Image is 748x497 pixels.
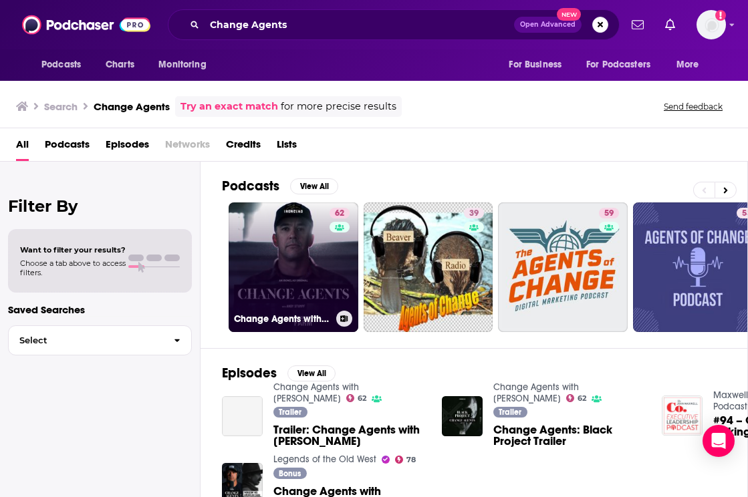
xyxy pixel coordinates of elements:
[442,396,483,437] img: Change Agents: Black Project Trailer
[279,408,301,416] span: Trailer
[277,134,297,161] a: Lists
[32,52,98,77] button: open menu
[44,100,78,113] h3: Search
[290,178,338,194] button: View All
[222,396,263,437] a: Trailer: Change Agents with Andy Stumpf
[599,208,619,218] a: 59
[279,470,301,478] span: Bonus
[94,100,170,113] h3: Change Agents
[22,12,150,37] img: Podchaser - Follow, Share and Rate Podcasts
[604,207,614,220] span: 59
[9,336,163,345] span: Select
[16,134,29,161] a: All
[8,196,192,216] h2: Filter By
[106,55,134,74] span: Charts
[520,21,576,28] span: Open Advanced
[229,202,358,332] a: 62Change Agents with [PERSON_NAME]
[676,55,699,74] span: More
[703,425,735,457] div: Open Intercom Messenger
[8,325,192,355] button: Select
[222,365,277,381] h2: Episodes
[222,365,336,381] a: EpisodesView All
[226,134,261,161] a: Credits
[330,208,350,218] a: 62
[335,207,344,220] span: 62
[498,202,628,332] a: 59
[20,245,126,255] span: Want to filter your results?
[222,178,338,194] a: PodcastsView All
[149,52,223,77] button: open menu
[97,52,142,77] a: Charts
[273,381,359,404] a: Change Agents with Andy Stumpf
[41,55,81,74] span: Podcasts
[626,13,649,36] a: Show notifications dropdown
[106,134,149,161] a: Episodes
[273,424,426,447] span: Trailer: Change Agents with [PERSON_NAME]
[697,10,726,39] span: Logged in as alignPR
[578,52,670,77] button: open menu
[469,207,479,220] span: 39
[660,13,680,36] a: Show notifications dropdown
[222,178,279,194] h2: Podcasts
[346,394,367,402] a: 62
[566,394,587,402] a: 62
[287,365,336,381] button: View All
[697,10,726,39] button: Show profile menu
[395,456,416,464] a: 78
[697,10,726,39] img: User Profile
[499,52,578,77] button: open menu
[20,259,126,277] span: Choose a tab above to access filters.
[509,55,562,74] span: For Business
[234,313,331,325] h3: Change Agents with [PERSON_NAME]
[165,134,210,161] span: Networks
[180,99,278,114] a: Try an exact match
[205,14,514,35] input: Search podcasts, credits, & more...
[715,10,726,21] svg: Add a profile image
[662,395,703,436] img: #94 – Change Agents: Talking Change Or Making Change
[406,457,416,463] span: 78
[168,9,620,40] div: Search podcasts, credits, & more...
[660,101,727,112] button: Send feedback
[493,424,646,447] a: Change Agents: Black Project Trailer
[364,202,493,332] a: 39
[45,134,90,161] a: Podcasts
[358,395,366,401] span: 62
[464,208,484,218] a: 39
[499,408,521,416] span: Trailer
[493,381,579,404] a: Change Agents with Andy Stumpf
[667,52,716,77] button: open menu
[557,8,581,21] span: New
[578,395,586,401] span: 62
[586,55,650,74] span: For Podcasters
[273,454,376,465] a: Legends of the Old West
[158,55,206,74] span: Monitoring
[281,99,396,114] span: for more precise results
[273,424,426,447] a: Trailer: Change Agents with Andy Stumpf
[8,303,192,316] p: Saved Searches
[514,17,582,33] button: Open AdvancedNew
